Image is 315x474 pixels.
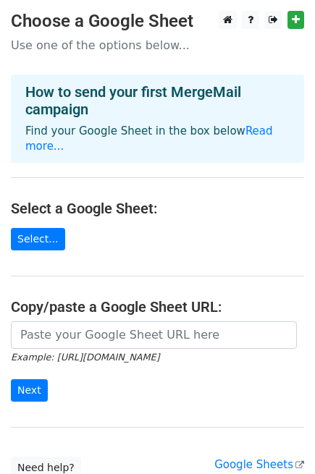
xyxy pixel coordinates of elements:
[214,458,304,471] a: Google Sheets
[11,298,304,316] h4: Copy/paste a Google Sheet URL:
[25,83,290,118] h4: How to send your first MergeMail campaign
[11,200,304,217] h4: Select a Google Sheet:
[11,352,159,363] small: Example: [URL][DOMAIN_NAME]
[25,124,273,153] a: Read more...
[11,38,304,53] p: Use one of the options below...
[11,321,297,349] input: Paste your Google Sheet URL here
[11,379,48,402] input: Next
[25,124,290,154] p: Find your Google Sheet in the box below
[11,228,65,250] a: Select...
[11,11,304,32] h3: Choose a Google Sheet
